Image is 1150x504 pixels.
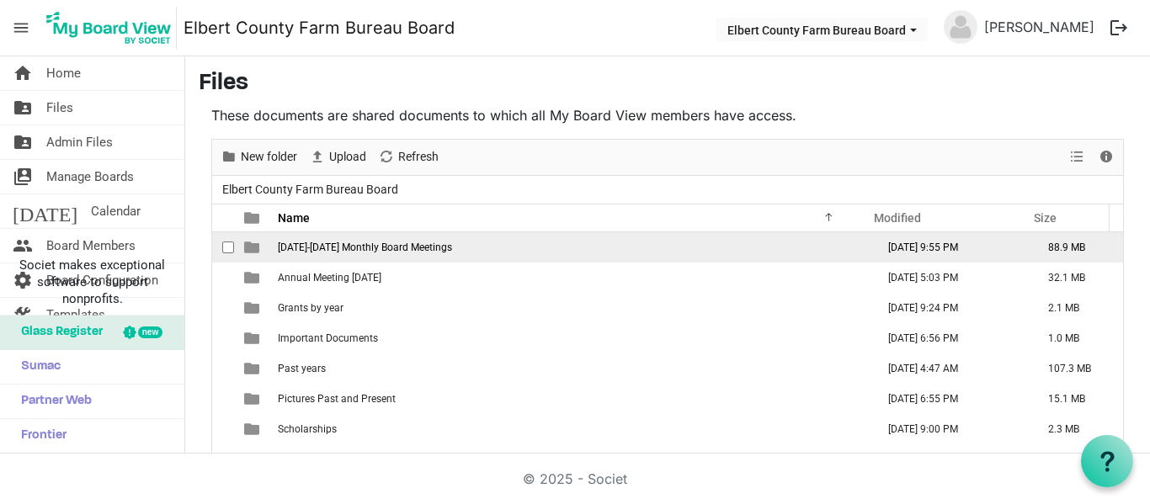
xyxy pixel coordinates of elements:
p: These documents are shared documents to which all My Board View members have access. [211,105,1124,125]
td: checkbox [212,414,234,444]
div: Refresh [372,140,445,175]
td: Pictures Past and Present is template cell column header Name [273,384,870,414]
td: April 14, 2025 6:55 PM column header Modified [870,384,1030,414]
img: My Board View Logo [41,7,177,49]
a: Elbert County Farm Bureau Board [184,11,455,45]
td: March 04, 2025 9:24 PM column header Modified [870,293,1030,323]
td: Important Documents is template cell column header Name [273,323,870,353]
span: Calendar [91,194,141,228]
div: new [138,326,162,338]
td: checkbox [212,293,234,323]
td: Past years is template cell column header Name [273,353,870,384]
td: Scholarships is template cell column header Name [273,414,870,444]
div: Upload [303,140,372,175]
span: Refresh [397,146,440,167]
td: is template cell column header type [234,444,273,475]
a: © 2025 - Societ [523,470,627,487]
span: Pictures Past and Present [278,393,396,405]
td: April 14, 2025 6:56 PM column header Modified [870,323,1030,353]
td: checkbox [212,353,234,384]
span: Modified [874,211,921,225]
td: 2024-2025 Monthly Board Meetings is template cell column header Name [273,232,870,263]
td: is template cell column header type [234,232,273,263]
a: My Board View Logo [41,7,184,49]
td: 2.1 MB is template cell column header Size [1030,293,1123,323]
td: checkbox [212,323,234,353]
td: August 28, 2025 9:55 PM column header Modified [870,232,1030,263]
span: Elbert County Farm Bureau Board [219,179,402,200]
td: 15.1 MB is template cell column header Size [1030,384,1123,414]
td: July 30, 2023 10:36 PM column header Modified [870,444,1030,475]
span: Sumac [13,350,61,384]
span: menu [5,12,37,44]
button: Upload [306,146,370,167]
span: Glass Register [13,316,103,349]
td: 88.9 MB is template cell column header Size [1030,232,1123,263]
td: 17.4 MB is template cell column header Size [1030,444,1123,475]
td: Signed Bylaws is template cell column header Name [273,444,870,475]
td: Grants by year is template cell column header Name [273,293,870,323]
span: people [13,229,33,263]
span: Frontier [13,419,67,453]
span: home [13,56,33,90]
td: checkbox [212,263,234,293]
td: checkbox [212,232,234,263]
button: View dropdownbutton [1067,146,1087,167]
span: Past years [278,363,326,374]
span: Size [1034,211,1057,225]
td: 2.3 MB is template cell column header Size [1030,414,1123,444]
div: View [1063,140,1092,175]
span: Grants by year [278,302,343,314]
a: [PERSON_NAME] [977,10,1101,44]
td: Annual Meeting September 2025 is template cell column header Name [273,263,870,293]
span: [DATE]-[DATE] Monthly Board Meetings [278,241,452,253]
button: Elbert County Farm Bureau Board dropdownbutton [716,18,928,41]
h3: Files [199,70,1137,98]
td: is template cell column header type [234,323,273,353]
td: August 27, 2025 5:03 PM column header Modified [870,263,1030,293]
span: Upload [327,146,368,167]
td: February 28, 2025 4:47 AM column header Modified [870,353,1030,384]
button: Details [1095,146,1118,167]
td: is template cell column header type [234,293,273,323]
span: Important Documents [278,332,378,344]
span: Home [46,56,81,90]
span: Partner Web [13,385,92,418]
span: Files [46,91,73,125]
img: no-profile-picture.svg [944,10,977,44]
span: Name [278,211,310,225]
td: checkbox [212,384,234,414]
span: Societ makes exceptional software to support nonprofits. [8,257,177,307]
span: [DATE] [13,194,77,228]
td: February 14, 2025 9:00 PM column header Modified [870,414,1030,444]
td: 107.3 MB is template cell column header Size [1030,353,1123,384]
div: New folder [215,140,303,175]
td: is template cell column header type [234,384,273,414]
td: is template cell column header type [234,414,273,444]
span: Manage Boards [46,160,134,194]
td: 32.1 MB is template cell column header Size [1030,263,1123,293]
span: Board Members [46,229,136,263]
span: switch_account [13,160,33,194]
td: 1.0 MB is template cell column header Size [1030,323,1123,353]
div: Details [1092,140,1121,175]
button: logout [1101,10,1137,45]
span: folder_shared [13,125,33,159]
button: New folder [218,146,301,167]
td: is template cell column header type [234,353,273,384]
span: New folder [239,146,299,167]
span: Scholarships [278,423,337,435]
span: Admin Files [46,125,113,159]
td: checkbox [212,444,234,475]
span: folder_shared [13,91,33,125]
span: Annual Meeting [DATE] [278,272,381,284]
td: is template cell column header type [234,263,273,293]
button: Refresh [375,146,442,167]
